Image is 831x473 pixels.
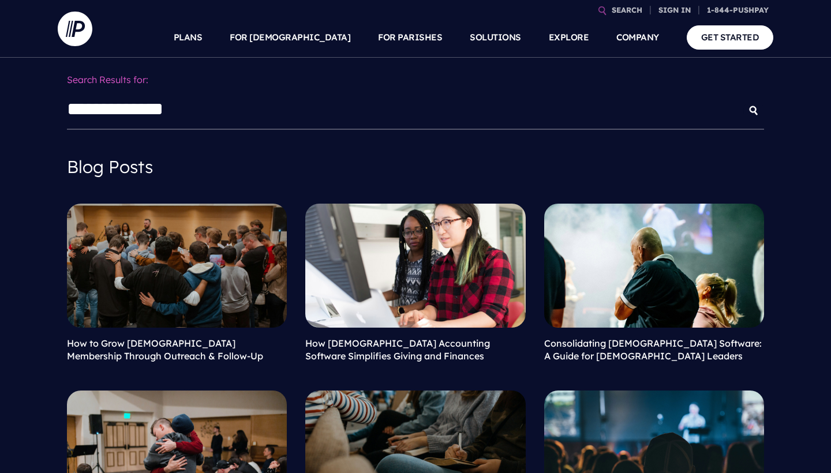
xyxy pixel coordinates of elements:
[174,17,203,58] a: PLANS
[616,17,659,58] a: COMPANY
[378,17,442,58] a: FOR PARISHES
[544,337,762,362] a: Consolidating [DEMOGRAPHIC_DATA] Software: A Guide for [DEMOGRAPHIC_DATA] Leaders
[67,67,764,93] p: Search Results for:
[67,148,764,185] h4: Blog Posts
[687,25,774,49] a: GET STARTED
[470,17,521,58] a: SOLUTIONS
[230,17,350,58] a: FOR [DEMOGRAPHIC_DATA]
[549,17,589,58] a: EXPLORE
[305,337,490,362] a: How [DEMOGRAPHIC_DATA] Accounting Software Simplifies Giving and Finances
[67,337,263,362] a: How to Grow [DEMOGRAPHIC_DATA] Membership Through Outreach & Follow-Up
